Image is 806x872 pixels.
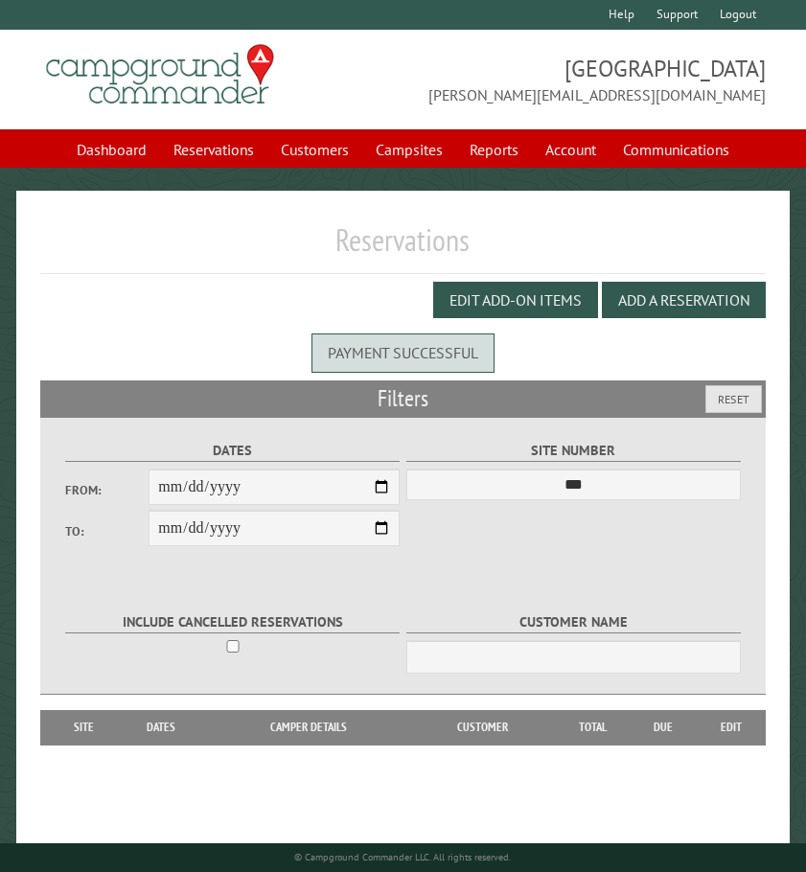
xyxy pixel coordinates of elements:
th: Total [554,710,631,745]
th: Camper Details [206,710,412,745]
label: Dates [65,440,400,462]
img: Campground Commander [40,37,280,112]
a: Dashboard [65,131,158,168]
a: Campsites [364,131,454,168]
small: © Campground Commander LLC. All rights reserved. [294,851,511,863]
a: Customers [269,131,360,168]
th: Dates [117,710,205,745]
h1: Reservations [40,221,766,274]
label: From: [65,481,149,499]
button: Add a Reservation [602,282,766,318]
a: Communications [611,131,741,168]
th: Site [50,710,117,745]
th: Customer [412,710,555,745]
a: Account [534,131,608,168]
label: Include Cancelled Reservations [65,611,400,633]
th: Edit [696,710,766,745]
button: Edit Add-on Items [433,282,598,318]
button: Reset [705,385,762,413]
label: Site Number [406,440,741,462]
label: Customer Name [406,611,741,633]
div: Payment successful [311,333,495,372]
span: [GEOGRAPHIC_DATA] [PERSON_NAME][EMAIL_ADDRESS][DOMAIN_NAME] [403,53,766,106]
a: Reservations [162,131,265,168]
a: Reports [458,131,530,168]
h2: Filters [40,380,766,417]
th: Due [631,710,696,745]
label: To: [65,522,149,540]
